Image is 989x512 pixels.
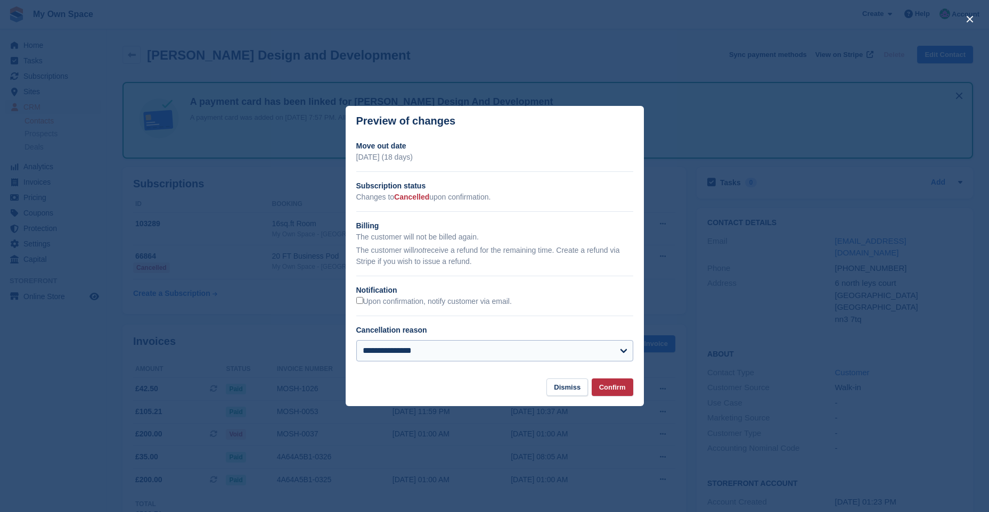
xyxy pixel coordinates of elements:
[356,326,427,334] label: Cancellation reason
[592,378,633,396] button: Confirm
[356,192,633,203] p: Changes to upon confirmation.
[356,297,512,307] label: Upon confirmation, notify customer via email.
[356,141,633,152] h2: Move out date
[546,378,588,396] button: Dismiss
[356,285,633,296] h2: Notification
[356,245,633,267] p: The customer will receive a refund for the remaining time. Create a refund via Stripe if you wish...
[394,193,429,201] span: Cancelled
[356,297,363,304] input: Upon confirmation, notify customer via email.
[414,246,424,254] em: not
[961,11,978,28] button: close
[356,232,633,243] p: The customer will not be billed again.
[356,152,633,163] p: [DATE] (18 days)
[356,220,633,232] h2: Billing
[356,180,633,192] h2: Subscription status
[356,115,456,127] p: Preview of changes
